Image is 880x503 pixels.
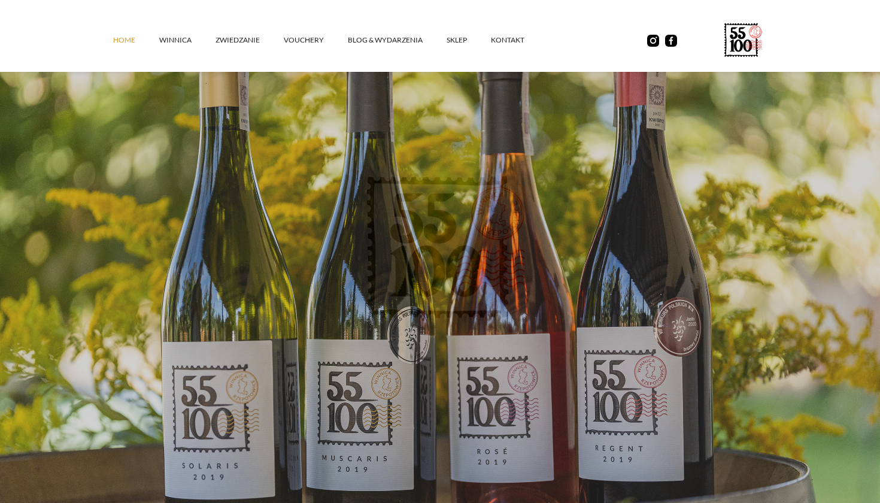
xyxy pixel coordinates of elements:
[284,22,348,58] a: vouchery
[447,22,491,58] a: SKLEP
[159,22,216,58] a: winnica
[491,22,548,58] a: kontakt
[113,22,159,58] a: Home
[216,22,284,58] a: ZWIEDZANIE
[348,22,447,58] a: Blog & Wydarzenia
